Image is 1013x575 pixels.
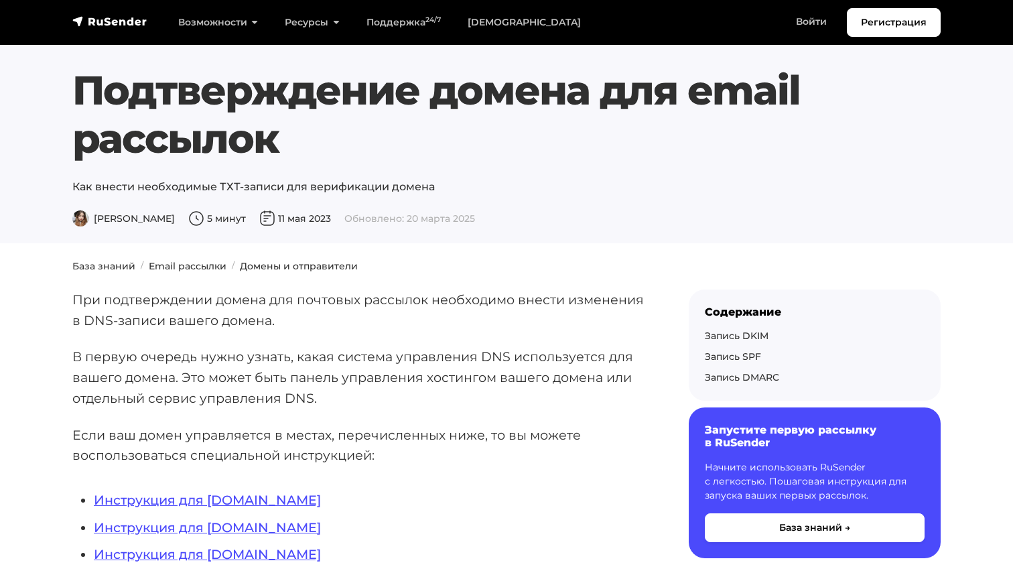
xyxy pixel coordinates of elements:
a: Запись DKIM [705,330,768,342]
a: Регистрация [847,8,941,37]
a: Возможности [165,9,271,36]
a: Запустите первую рассылку в RuSender Начните использовать RuSender с легкостью. Пошаговая инструк... [689,407,941,558]
p: При подтверждении домена для почтовых рассылок необходимо внести изменения в DNS-записи вашего до... [72,290,646,330]
h6: Запустите первую рассылку в RuSender [705,424,925,449]
a: Инструкция для [DOMAIN_NAME] [94,546,321,562]
sup: 24/7 [425,15,441,24]
img: Дата публикации [259,210,275,227]
a: Ресурсы [271,9,352,36]
span: 11 мая 2023 [259,212,331,225]
h1: Подтверждение домена для email рассылок [72,66,941,163]
a: Инструкция для [DOMAIN_NAME] [94,492,321,508]
a: [DEMOGRAPHIC_DATA] [454,9,594,36]
p: Начните использовать RuSender с легкостью. Пошаговая инструкция для запуска ваших первых рассылок. [705,460,925,503]
a: База знаний [72,260,135,272]
img: RuSender [72,15,147,28]
a: Инструкция для [DOMAIN_NAME] [94,519,321,535]
a: Войти [783,8,840,36]
a: Поддержка24/7 [353,9,454,36]
div: Содержание [705,306,925,318]
a: Запись DMARC [705,371,779,383]
a: Email рассылки [149,260,226,272]
nav: breadcrumb [64,259,949,273]
button: База знаний → [705,513,925,542]
p: Если ваш домен управляется в местах, перечисленных ниже, то вы можете воспользоваться специальной... [72,425,646,466]
a: Запись SPF [705,350,761,363]
span: Обновлено: 20 марта 2025 [344,212,475,225]
img: Время чтения [188,210,204,227]
p: Как внести необходимые ТХТ-записи для верификации домена [72,179,941,195]
a: Домены и отправители [240,260,358,272]
p: В первую очередь нужно узнать, какая система управления DNS используется для вашего домена. Это м... [72,346,646,408]
span: [PERSON_NAME] [72,212,175,225]
span: 5 минут [188,212,246,225]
